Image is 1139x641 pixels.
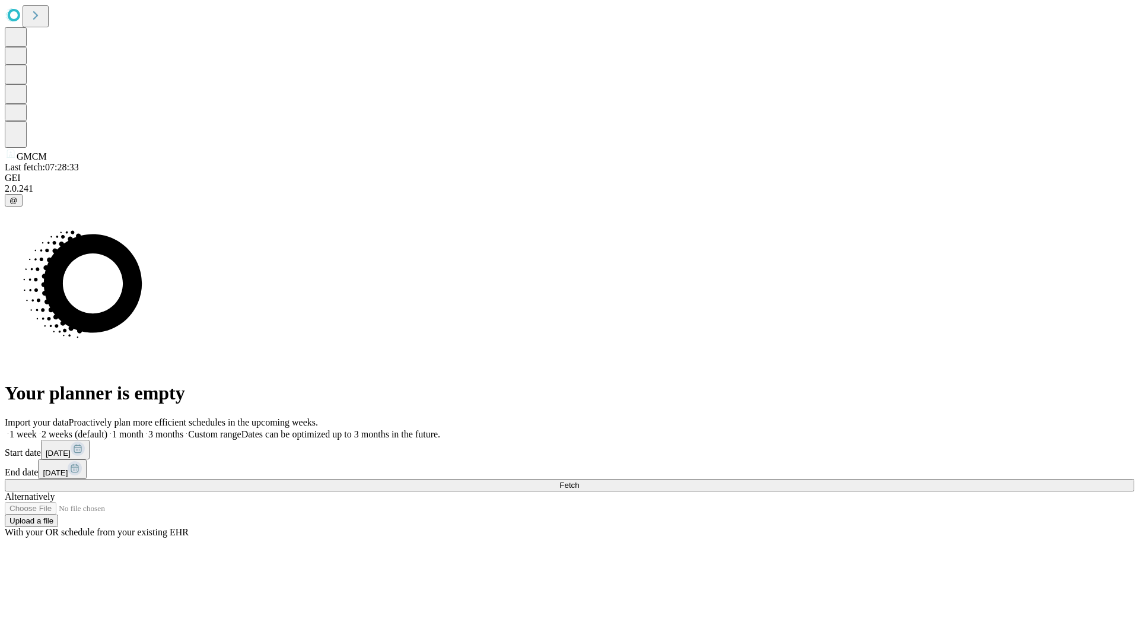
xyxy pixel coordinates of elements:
[42,429,107,439] span: 2 weeks (default)
[9,196,18,205] span: @
[188,429,241,439] span: Custom range
[5,515,58,527] button: Upload a file
[5,527,189,537] span: With your OR schedule from your existing EHR
[112,429,144,439] span: 1 month
[5,162,79,172] span: Last fetch: 07:28:33
[559,481,579,490] span: Fetch
[5,440,1134,459] div: Start date
[5,382,1134,404] h1: Your planner is empty
[5,183,1134,194] div: 2.0.241
[5,173,1134,183] div: GEI
[5,194,23,207] button: @
[41,440,90,459] button: [DATE]
[9,429,37,439] span: 1 week
[46,449,71,458] span: [DATE]
[69,417,318,427] span: Proactively plan more efficient schedules in the upcoming weeks.
[38,459,87,479] button: [DATE]
[43,468,68,477] span: [DATE]
[17,151,47,161] span: GMCM
[148,429,183,439] span: 3 months
[241,429,440,439] span: Dates can be optimized up to 3 months in the future.
[5,479,1134,491] button: Fetch
[5,417,69,427] span: Import your data
[5,459,1134,479] div: End date
[5,491,55,502] span: Alternatively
